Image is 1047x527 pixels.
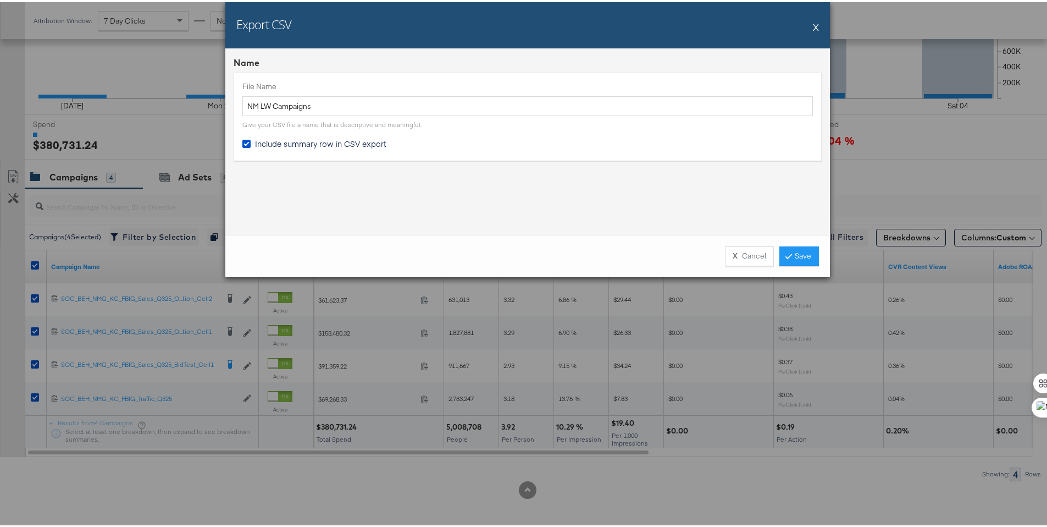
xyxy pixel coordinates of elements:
[779,244,819,264] a: Save
[813,14,819,36] button: X
[733,249,738,259] strong: X
[255,136,386,147] span: Include summary row in CSV export
[234,54,822,67] div: Name
[236,14,291,30] h2: Export CSV
[242,118,422,127] div: Give your CSV file a name that is descriptive and meaningful.
[242,79,813,90] label: File Name
[725,244,774,264] button: XCancel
